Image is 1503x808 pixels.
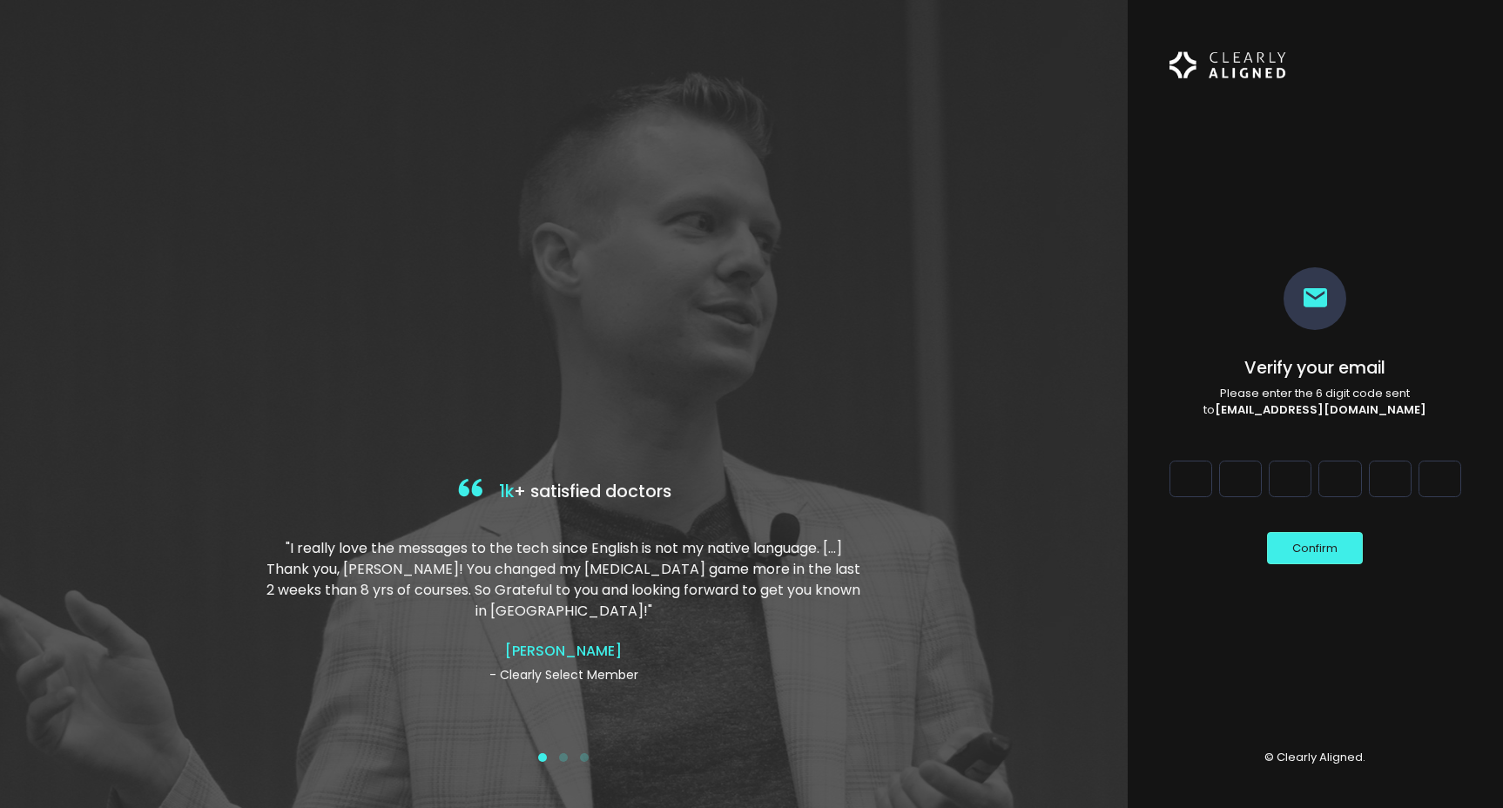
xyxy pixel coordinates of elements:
[1215,401,1426,418] span: [EMAIL_ADDRESS][DOMAIN_NAME]
[1267,532,1363,564] button: Confirm
[264,475,864,510] h4: + satisfied doctors
[1169,749,1462,766] p: © Clearly Aligned.
[499,480,514,503] span: 1k
[264,643,864,659] h4: [PERSON_NAME]
[264,538,864,622] p: "I really love the messages to the tech since English is not my native language. […] Thank you, [...
[1176,385,1455,419] p: Please enter the 6 digit code sent to
[1169,42,1286,89] img: Logo Horizontal
[1176,358,1455,378] h4: Verify your email
[264,666,864,684] p: - Clearly Select Member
